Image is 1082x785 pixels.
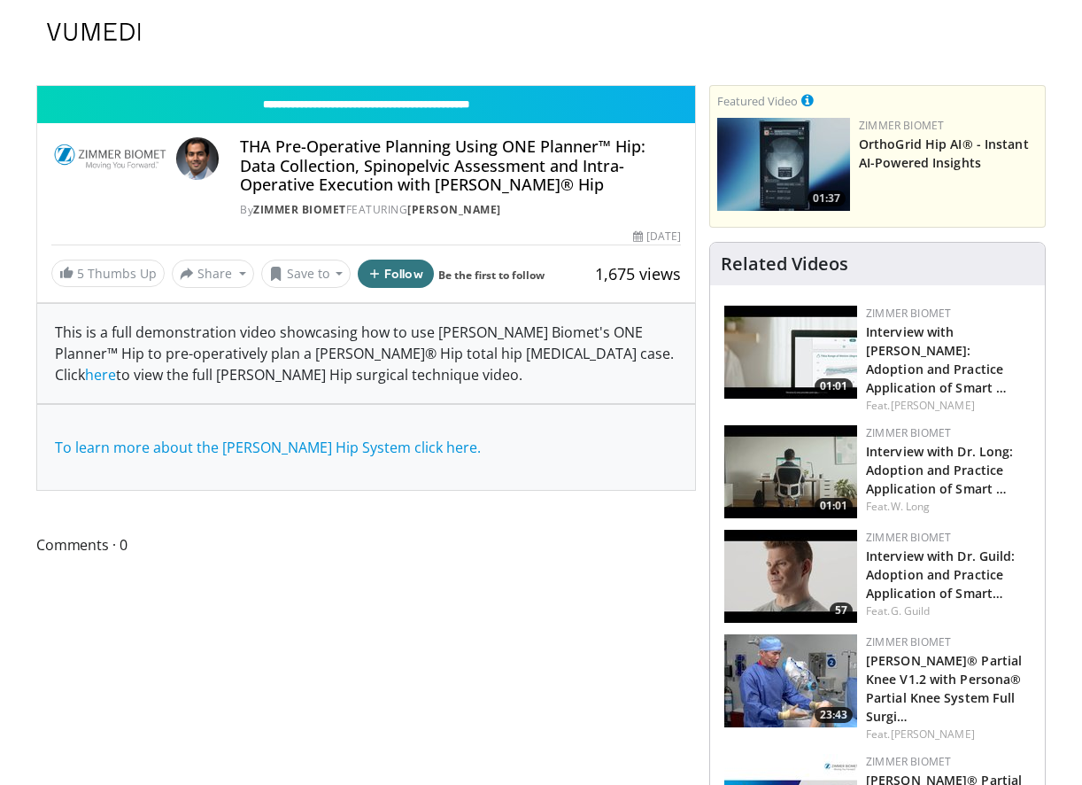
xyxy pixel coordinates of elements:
[866,306,951,321] a: Zimmer Biomet
[724,634,857,727] a: 23:43
[866,425,951,440] a: Zimmer Biomet
[724,530,857,623] a: 57
[724,425,857,518] a: 01:01
[866,546,1031,602] h3: Interview with Dr. Guild: Adoption and Practice Application of Smart Implants
[717,118,850,211] img: 51d03d7b-a4ba-45b7-9f92-2bfbd1feacc3.150x105_q85_crop-smart_upscale.jpg
[815,707,853,723] span: 23:43
[240,202,681,218] div: By FEATURING
[724,530,857,623] img: c951bdf5-abfe-4c00-a045-73b5070dd0f6.150x105_q85_crop-smart_upscale.jpg
[801,90,814,110] a: This is paid for by Zimmer Biomet
[37,304,695,403] div: This is a full demonstration video showcasing how to use [PERSON_NAME] Biomet's ONE Planner™ Hip ...
[261,260,352,288] button: Save to
[866,443,1013,497] a: Interview with Dr. Long: Adoption and Practice Application of Smart …
[51,137,169,180] img: Zimmer Biomet
[859,136,1029,171] a: OrthoGrid Hip AI® - Instant AI-Powered Insights
[830,602,853,618] span: 57
[866,634,951,649] a: Zimmer Biomet
[724,425,857,518] img: 01664f9e-370f-4f3e-ba1a-1c36ebbe6e28.150x105_q85_crop-smart_upscale.jpg
[240,137,681,195] h4: THA Pre-Operative Planning Using ONE Planner™ Hip: Data Collection, Spinopelvic Assessment and In...
[866,323,1007,396] a: Interview with [PERSON_NAME]: Adoption and Practice Application of Smart …
[358,260,434,288] button: Follow
[724,306,857,399] a: 01:01
[253,202,346,217] a: Zimmer Biomet
[815,498,853,514] span: 01:01
[866,398,1031,414] div: Feat.
[51,260,165,287] a: 5 Thumbs Up
[633,229,681,245] div: [DATE]
[176,137,219,180] img: Avatar
[77,265,84,282] span: 5
[724,306,857,399] img: 9076d05d-1948-43d5-895b-0b32d3e064e7.150x105_q85_crop-smart_upscale.jpg
[866,530,951,545] a: Zimmer Biomet
[55,438,481,457] a: To learn more about the [PERSON_NAME] Hip System click here.
[595,263,681,284] span: 1,675 views
[859,118,944,133] a: Zimmer Biomet
[407,202,501,217] a: [PERSON_NAME]
[866,548,1016,602] a: Interview with Dr. Guild: Adoption and Practice Application of Smart…
[891,727,975,742] a: [PERSON_NAME]
[866,652,1022,725] a: [PERSON_NAME]® Partial Knee V1.2 with Persona® Partial Knee System Full Surgi…
[724,634,857,727] img: 99b1778f-d2b2-419a-8659-7269f4b428ba.150x105_q85_crop-smart_upscale.jpg
[808,190,846,206] span: 01:37
[438,268,545,283] a: Be the first to follow
[47,23,141,41] img: VuMedi Logo
[866,322,1031,396] h3: Interview with Dr. Shah: Adoption and Practice Application of Smart Implants
[36,533,696,556] span: Comments 0
[891,499,931,514] a: W. Long
[866,499,1031,515] div: Feat.
[891,603,931,618] a: G. Guild
[815,378,853,394] span: 01:01
[717,118,850,211] a: 01:37
[866,727,1031,742] div: Feat.
[866,441,1031,497] h3: Interview with Dr. Long: Adoption and Practice Application of Smart Implants
[866,603,1031,619] div: Feat.
[866,650,1031,725] h3: ROSA® Partial Knee V1.2 with Persona® Partial Knee System Full Surgical Technique
[717,93,798,109] small: Featured Video
[891,398,975,413] a: [PERSON_NAME]
[172,260,254,288] button: Share
[85,365,116,385] a: here
[721,253,848,275] h4: Related Videos
[866,754,951,769] a: Zimmer Biomet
